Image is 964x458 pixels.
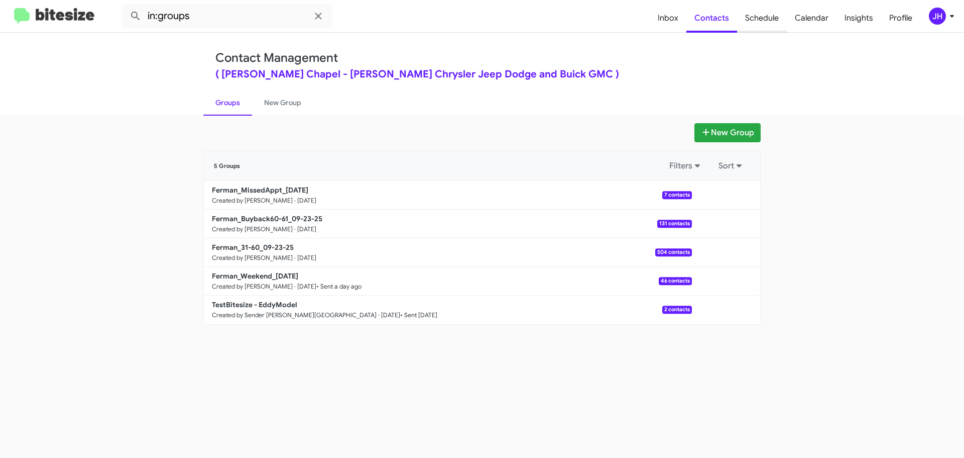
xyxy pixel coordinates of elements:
[694,123,761,142] button: New Group
[920,8,953,25] button: JH
[204,238,692,267] a: Ferman_31-60_09-23-25Created by [PERSON_NAME] · [DATE]504 contacts
[212,186,308,195] b: Ferman_MissedAppt_[DATE]
[252,89,313,116] a: New Group
[204,210,692,238] a: Ferman_Buyback60-61_09-23-25Created by [PERSON_NAME] · [DATE]131 contacts
[204,267,692,296] a: Ferman_Weekend_[DATE]Created by [PERSON_NAME] · [DATE]• Sent a day ago46 contacts
[212,311,400,319] small: Created by Sender [PERSON_NAME][GEOGRAPHIC_DATA] · [DATE]
[212,225,316,233] small: Created by [PERSON_NAME] · [DATE]
[203,89,252,116] a: Groups
[659,277,692,285] span: 46 contacts
[662,306,692,314] span: 2 contacts
[212,254,316,262] small: Created by [PERSON_NAME] · [DATE]
[212,283,316,291] small: Created by [PERSON_NAME] · [DATE]
[657,220,692,228] span: 131 contacts
[212,214,322,223] b: Ferman_Buyback60-61_09-23-25
[215,69,749,79] div: ( [PERSON_NAME] Chapel - [PERSON_NAME] Chrysler Jeep Dodge and Buick GMC )
[929,8,946,25] div: JH
[215,50,338,65] a: Contact Management
[686,4,737,33] a: Contacts
[787,4,836,33] a: Calendar
[212,243,294,252] b: Ferman_31-60_09-23-25
[655,248,692,256] span: 504 contacts
[836,4,881,33] a: Insights
[737,4,787,33] a: Schedule
[204,296,692,324] a: TestBitesize - EddyModelCreated by Sender [PERSON_NAME][GEOGRAPHIC_DATA] · [DATE]• Sent [DATE]2 c...
[212,271,298,281] b: Ferman_Weekend_[DATE]
[400,311,437,319] small: • Sent [DATE]
[650,4,686,33] a: Inbox
[212,300,297,309] b: TestBitesize - EddyModel
[316,283,361,291] small: • Sent a day ago
[662,191,692,199] span: 7 contacts
[212,197,316,205] small: Created by [PERSON_NAME] · [DATE]
[122,4,332,28] input: Search
[712,157,750,175] button: Sort
[214,162,240,169] span: 5 Groups
[881,4,920,33] a: Profile
[663,157,708,175] button: Filters
[204,181,692,210] a: Ferman_MissedAppt_[DATE]Created by [PERSON_NAME] · [DATE]7 contacts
